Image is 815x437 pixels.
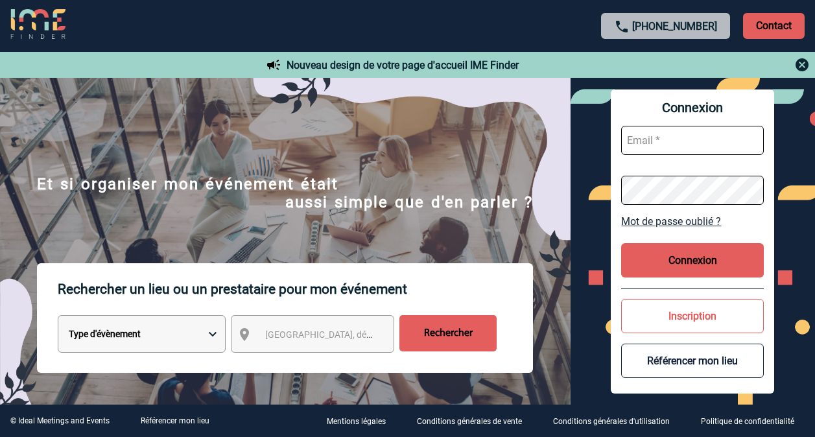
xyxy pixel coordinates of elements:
[621,126,764,155] input: Email *
[614,19,630,34] img: call-24-px.png
[553,418,670,427] p: Conditions générales d'utilisation
[743,13,805,39] p: Contact
[621,344,764,378] button: Référencer mon lieu
[691,415,815,427] a: Politique de confidentialité
[621,215,764,228] a: Mot de passe oublié ?
[316,415,407,427] a: Mentions légales
[141,416,209,425] a: Référencer mon lieu
[621,100,764,115] span: Connexion
[543,415,691,427] a: Conditions générales d'utilisation
[417,418,522,427] p: Conditions générales de vente
[407,415,543,427] a: Conditions générales de vente
[701,418,794,427] p: Politique de confidentialité
[327,418,386,427] p: Mentions légales
[621,299,764,333] button: Inscription
[621,243,764,278] button: Connexion
[399,315,497,351] input: Rechercher
[58,263,533,315] p: Rechercher un lieu ou un prestataire pour mon événement
[632,20,717,32] a: [PHONE_NUMBER]
[10,416,110,425] div: © Ideal Meetings and Events
[265,329,445,340] span: [GEOGRAPHIC_DATA], département, région...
